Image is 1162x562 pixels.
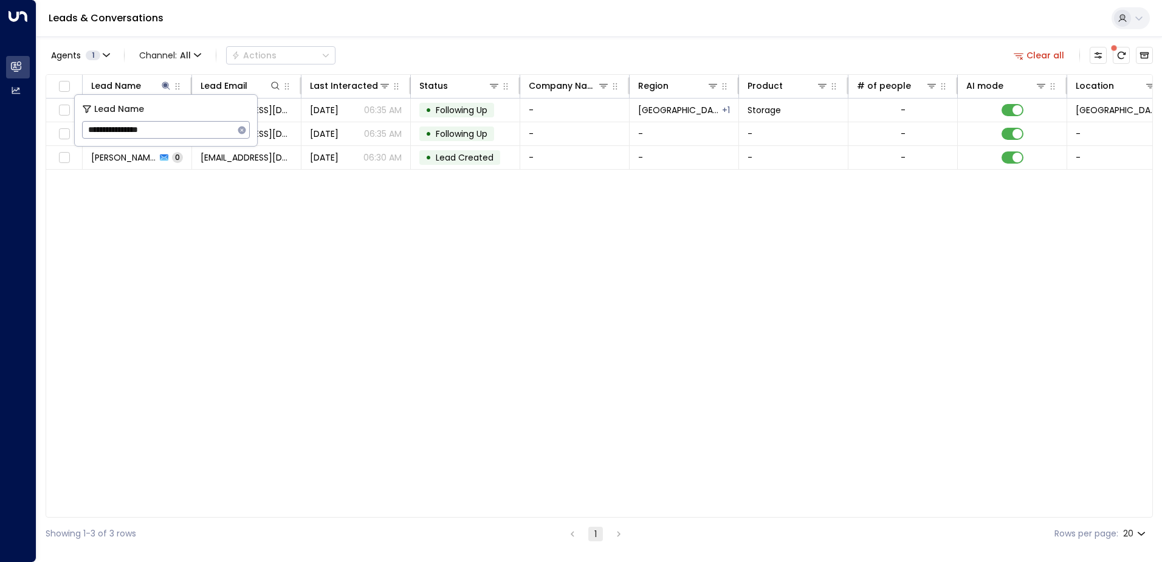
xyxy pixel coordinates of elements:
a: Leads & Conversations [49,11,163,25]
td: - [739,146,848,169]
div: Company Name [529,78,610,93]
button: Archived Leads [1136,47,1153,64]
span: Lead Created [436,151,493,164]
div: Lead Email [201,78,281,93]
span: Toggle select row [57,103,72,118]
div: Status [419,78,500,93]
div: Actions [232,50,277,61]
span: All [180,50,191,60]
span: 1 [86,50,100,60]
div: - [901,128,906,140]
span: Channel: [134,47,206,64]
button: page 1 [588,527,603,541]
div: # of people [857,78,938,93]
span: Following Up [436,104,487,116]
div: 20 [1123,525,1148,543]
span: Toggle select row [57,127,72,142]
span: Storage [748,104,781,116]
div: Region [638,78,669,93]
div: Last Interacted [310,78,391,93]
div: AI mode [966,78,1003,93]
span: 0 [172,152,183,162]
p: 06:35 AM [364,128,402,140]
div: Location [1076,78,1157,93]
div: Button group with a nested menu [226,46,335,64]
div: London [722,104,730,116]
div: Status [419,78,448,93]
div: Product [748,78,828,93]
span: Sep 27, 2025 [310,104,339,116]
span: There are new threads available. Refresh the grid to view the latest updates. [1113,47,1130,64]
td: - [739,122,848,145]
div: Showing 1-3 of 3 rows [46,527,136,540]
span: Tim Ranford [91,151,156,164]
label: Rows per page: [1054,527,1118,540]
div: # of people [857,78,911,93]
div: Location [1076,78,1114,93]
div: - [901,151,906,164]
td: - [520,99,630,122]
div: Last Interacted [310,78,378,93]
span: Space Station Isleworth [1076,104,1158,116]
span: Lead Name [94,102,144,116]
span: Following Up [436,128,487,140]
div: Product [748,78,783,93]
td: - [520,146,630,169]
td: - [520,122,630,145]
button: Channel:All [134,47,206,64]
span: Timranford@gmail.com [201,151,292,164]
div: Lead Name [91,78,141,93]
button: Clear all [1009,47,1070,64]
div: Region [638,78,719,93]
div: Lead Email [201,78,247,93]
nav: pagination navigation [565,526,627,541]
button: Customize [1090,47,1107,64]
span: Toggle select row [57,150,72,165]
span: Agents [51,51,81,60]
p: 06:30 AM [363,151,402,164]
span: Sep 23, 2025 [310,151,339,164]
div: - [901,104,906,116]
span: Toggle select all [57,79,72,94]
div: Company Name [529,78,597,93]
button: Actions [226,46,335,64]
div: • [425,123,431,144]
td: - [630,146,739,169]
div: AI mode [966,78,1047,93]
button: Agents1 [46,47,114,64]
span: Berkshire [638,104,721,116]
div: Lead Name [91,78,172,93]
p: 06:35 AM [364,104,402,116]
td: - [630,122,739,145]
div: • [425,147,431,168]
span: Sep 25, 2025 [310,128,339,140]
div: • [425,100,431,120]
